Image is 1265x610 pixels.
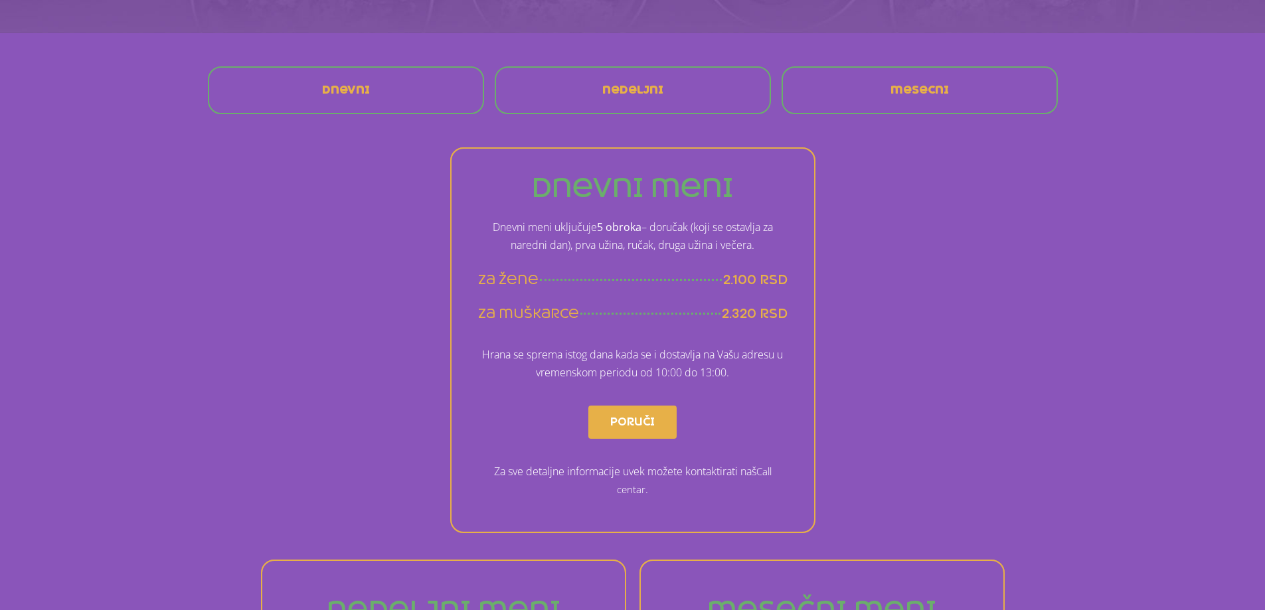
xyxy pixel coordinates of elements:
[478,346,788,382] p: Hrana se sprema istog dana kada se i dostavlja na Vašu adresu u vremenskom periodu od 10:00 do 13...
[311,74,380,106] a: Dnevni
[890,85,949,96] span: mesecni
[588,406,677,439] a: Poruči
[478,175,788,201] h3: dnevni meni
[597,220,641,234] strong: 5 obroka
[478,463,788,498] p: Za sve detaljne informacije uvek možete kontaktirati naš .
[723,271,788,288] span: 2.100 rsd
[478,218,788,254] p: Dnevni meni uključuje – doručak (koji se ostavlja za naredni dan), prva užina, ručak, druga užina...
[602,85,663,96] span: nedeljni
[592,74,674,106] a: nedeljni
[478,305,579,322] span: za muškarce
[880,74,960,106] a: mesecni
[478,271,539,288] span: za žene
[722,305,788,322] span: 2.320 rsd
[610,412,655,433] span: Poruči
[322,85,370,96] span: Dnevni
